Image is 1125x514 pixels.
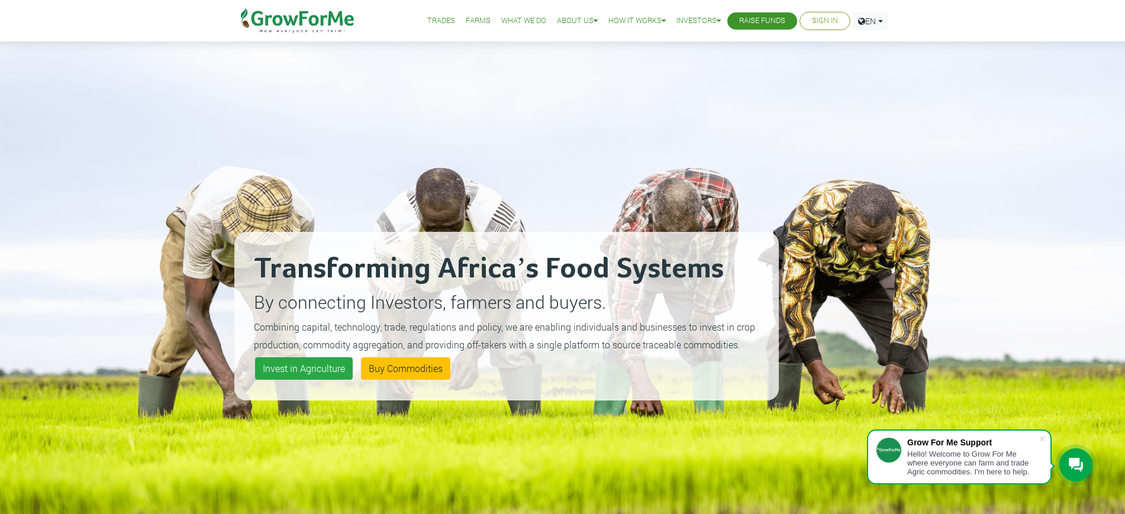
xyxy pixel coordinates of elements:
a: Investors [676,15,721,27]
a: EN [853,12,888,30]
p: By connecting Investors, farmers and buyers. [254,289,759,315]
a: Invest in Agriculture [255,357,353,380]
a: Farms [466,15,491,27]
a: Sign In [812,15,838,27]
div: Grow For Me Support [907,438,1039,447]
a: How it Works [608,15,666,27]
a: What We Do [501,15,546,27]
a: Raise Funds [739,15,785,27]
a: Trades [427,15,455,27]
small: Combining capital, technology, trade, regulations and policy, we are enabling individuals and bus... [254,321,755,351]
div: Hello! Welcome to Grow For Me where everyone can farm and trade Agric commodities. I'm here to help. [907,450,1039,476]
h2: Transforming Africa’s Food Systems [254,251,759,287]
a: Buy Commodities [361,357,450,380]
a: About Us [557,15,598,27]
